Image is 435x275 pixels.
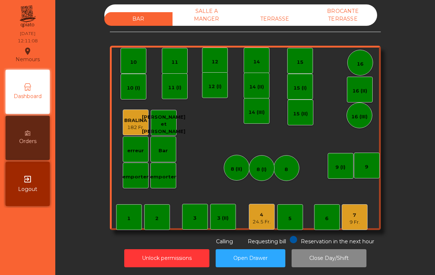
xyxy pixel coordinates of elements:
i: location_on [23,47,32,56]
div: [PERSON_NAME] et [PERSON_NAME] [142,114,185,135]
i: exit_to_app [23,175,32,184]
div: [DATE] [20,30,35,37]
div: 24.5 Fr. [253,218,271,226]
div: 8 (I) [257,166,267,173]
div: Bar [159,147,168,154]
div: BRALINA [124,117,147,124]
div: 11 [171,59,178,66]
div: 12 (I) [208,83,222,90]
img: qpiato [18,4,36,29]
span: Requesting bill [248,238,286,245]
button: Open Drawer [216,249,285,267]
div: 9 [365,163,368,171]
div: 3 (II) [217,215,229,222]
div: 3 [193,215,196,222]
div: 14 [253,58,260,66]
div: 2 [155,215,159,222]
div: emporter [150,173,176,181]
div: 9 Fr. [349,219,360,226]
div: 14 (II) [249,83,264,91]
div: SALLE A MANGER [173,4,241,26]
div: 14 (III) [248,109,265,116]
div: 10 [130,59,137,66]
span: Logout [18,185,37,193]
div: 8 [285,166,288,173]
div: 1 [127,215,130,222]
div: 15 (II) [293,110,308,118]
div: 9 (I) [335,164,345,171]
div: BROCANTE TERRASSE [309,4,377,26]
div: 5 [288,215,292,222]
div: Nemours [15,46,40,64]
span: Orders [19,137,36,145]
div: 11 (I) [168,84,181,91]
div: 15 (I) [293,84,307,92]
button: Unlock permissions [124,249,209,267]
div: 6 [325,215,328,222]
div: 12 [212,58,218,66]
div: 7 [349,212,360,219]
span: Dashboard [14,93,42,100]
span: Reservation in the next hour [301,238,374,245]
div: 12:11:08 [18,38,38,44]
div: 16 (III) [351,113,368,121]
div: 4 [253,211,271,219]
div: emporter [122,173,149,181]
div: 15 [297,59,303,66]
div: 10 (I) [127,84,140,92]
div: TERRASSE [241,12,309,26]
div: erreur [127,147,144,154]
div: 16 (II) [352,87,367,95]
div: 8 (II) [231,166,242,173]
button: Close Day/Shift [292,249,366,267]
div: 16 [357,60,363,68]
div: BAR [104,12,173,26]
div: 182 Fr. [124,124,147,131]
span: Calling [216,238,233,245]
